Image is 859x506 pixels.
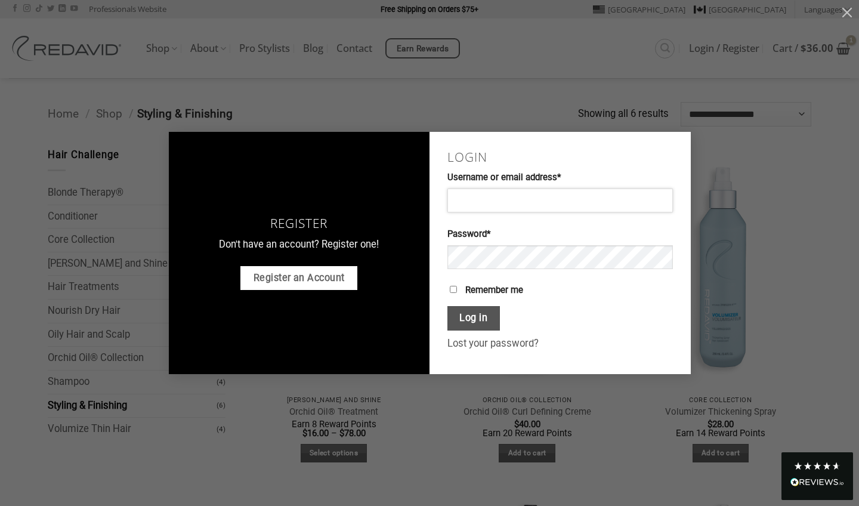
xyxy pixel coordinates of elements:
label: Username or email address [447,171,673,185]
p: Don't have an account? Register one! [187,237,412,253]
label: Password [447,227,673,242]
a: Lost your password? [447,338,539,349]
h2: Login [447,150,673,165]
div: 4.8 Stars [793,461,841,471]
span: Remember me [465,285,523,295]
h3: Register [187,216,412,231]
img: REVIEWS.io [790,478,844,486]
input: Remember me [450,286,457,293]
div: Read All Reviews [790,476,844,491]
div: Read All Reviews [781,452,853,500]
button: Log in [447,306,500,331]
a: Register an Account [240,266,357,290]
